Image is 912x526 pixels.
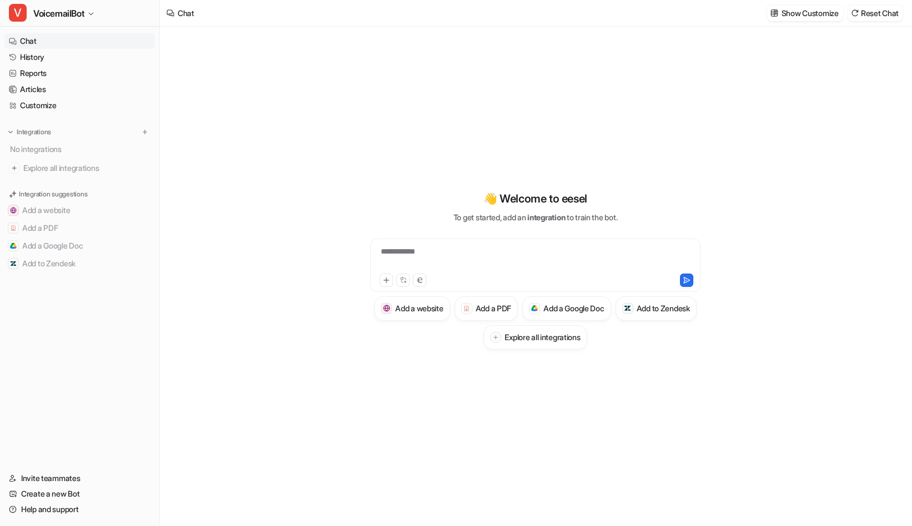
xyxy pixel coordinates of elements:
button: Integrations [4,127,54,138]
button: Add a Google DocAdd a Google Doc [4,237,155,255]
button: Show Customize [767,5,843,21]
a: Reports [4,65,155,81]
h3: Add to Zendesk [637,302,690,314]
img: Add a website [383,305,390,312]
img: expand menu [7,128,14,136]
a: Help and support [4,502,155,517]
a: Chat [4,33,155,49]
div: No integrations [7,140,155,158]
h3: Explore all integrations [505,331,580,343]
span: V [9,4,27,22]
img: menu_add.svg [141,128,149,136]
a: History [4,49,155,65]
span: integration [527,213,565,222]
button: Reset Chat [848,5,903,21]
span: Explore all integrations [23,159,150,177]
button: Add a PDFAdd a PDF [455,296,518,321]
p: 👋 Welcome to eesel [483,190,587,207]
p: To get started, add an to train the bot. [454,211,617,223]
a: Create a new Bot [4,486,155,502]
button: Add a PDFAdd a PDF [4,219,155,237]
a: Explore all integrations [4,160,155,176]
a: Articles [4,82,155,97]
img: Add a PDF [463,305,470,312]
button: Add to ZendeskAdd to Zendesk [616,296,697,321]
img: explore all integrations [9,163,20,174]
button: Add a websiteAdd a website [4,201,155,219]
h3: Add a website [395,302,443,314]
h3: Add a Google Doc [543,302,604,314]
p: Integrations [17,128,51,136]
button: Explore all integrations [483,325,587,350]
div: Chat [178,7,194,19]
p: Show Customize [782,7,839,19]
img: reset [851,9,859,17]
span: VoicemailBot [33,6,84,21]
button: Add a Google DocAdd a Google Doc [522,296,611,321]
a: Customize [4,98,155,113]
button: Add to ZendeskAdd to Zendesk [4,255,155,272]
h3: Add a PDF [476,302,511,314]
img: customize [770,9,778,17]
img: Add a PDF [10,225,17,231]
img: Add to Zendesk [10,260,17,267]
img: Add to Zendesk [624,305,631,312]
img: Add a website [10,207,17,214]
img: Add a Google Doc [531,305,538,312]
img: Add a Google Doc [10,242,17,249]
button: Add a websiteAdd a website [374,296,450,321]
p: Integration suggestions [19,189,87,199]
a: Invite teammates [4,471,155,486]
